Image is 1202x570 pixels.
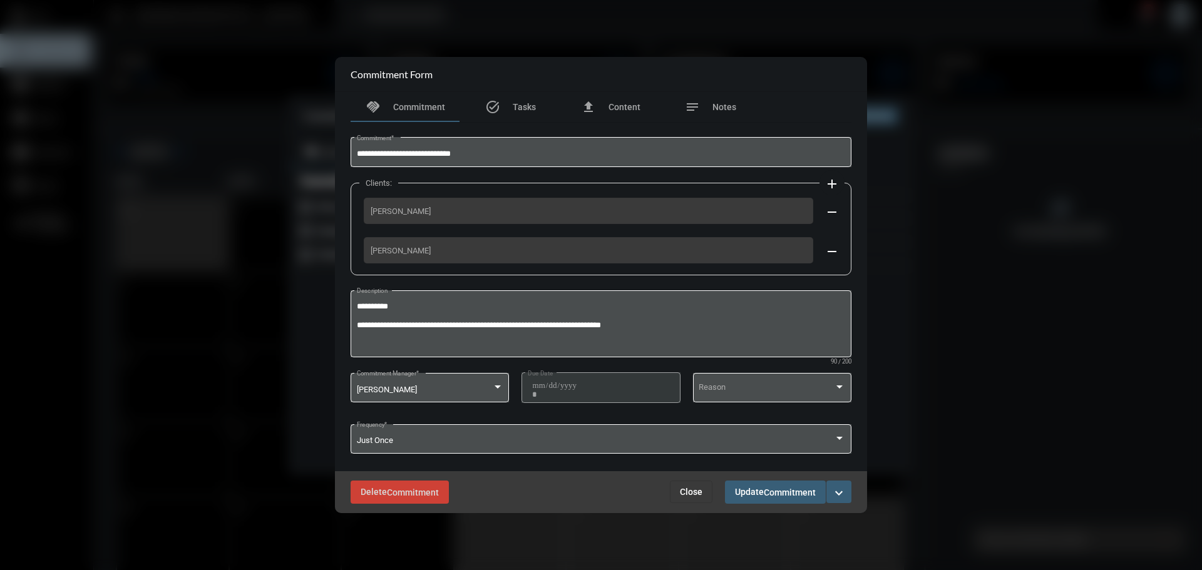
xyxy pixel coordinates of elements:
[387,487,439,497] span: Commitment
[393,102,445,112] span: Commitment
[357,435,393,445] span: Just Once
[371,206,806,216] span: [PERSON_NAME]
[361,487,439,497] span: Delete
[725,481,826,504] button: UpdateCommitment
[581,99,596,115] mat-icon: file_upload
[366,99,381,115] mat-icon: handshake
[351,68,433,80] h2: Commitment Form
[831,486,846,501] mat-icon: expand_more
[670,481,712,503] button: Close
[609,102,640,112] span: Content
[371,246,806,255] span: [PERSON_NAME]
[359,178,398,188] label: Clients:
[712,102,736,112] span: Notes
[357,385,417,394] span: [PERSON_NAME]
[513,102,536,112] span: Tasks
[824,176,840,191] mat-icon: add
[824,205,840,220] mat-icon: remove
[685,99,700,115] mat-icon: notes
[764,487,816,497] span: Commitment
[485,99,500,115] mat-icon: task_alt
[831,359,851,365] mat-hint: 90 / 200
[824,244,840,259] mat-icon: remove
[735,487,816,497] span: Update
[680,487,702,497] span: Close
[351,481,449,504] button: DeleteCommitment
